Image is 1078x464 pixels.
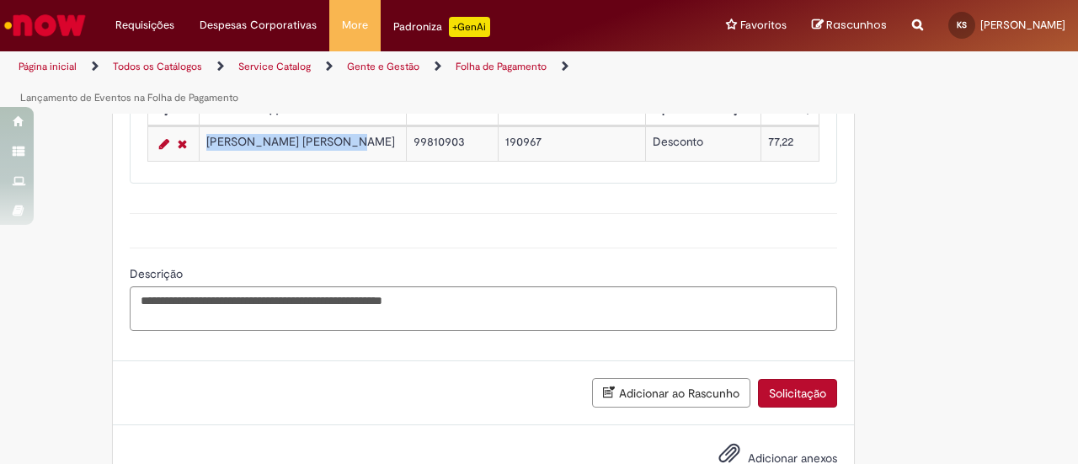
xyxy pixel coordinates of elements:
button: Adicionar ao Rascunho [592,378,750,408]
a: Editar Linha 1 [155,134,173,154]
td: [PERSON_NAME] [PERSON_NAME] [200,126,407,161]
textarea: Descrição [130,286,837,331]
p: +GenAi [449,17,490,37]
span: Descrição [130,266,186,281]
span: Favoritos [740,17,787,34]
a: Service Catalog [238,60,311,73]
button: Solicitação [758,379,837,408]
a: Rascunhos [812,18,887,34]
img: ServiceNow [2,8,88,42]
span: Rascunhos [826,17,887,33]
span: KS [957,19,967,30]
td: 99810903 [406,126,498,161]
a: Remover linha 1 [173,134,191,154]
span: Despesas Corporativas [200,17,317,34]
span: More [342,17,368,34]
td: 190967 [498,126,645,161]
a: Página inicial [19,60,77,73]
div: Padroniza [393,17,490,37]
td: 77,22 [760,126,819,161]
a: Lançamento de Eventos na Folha de Pagamento [20,91,238,104]
ul: Trilhas de página [13,51,706,114]
a: Gente e Gestão [347,60,419,73]
a: Todos os Catálogos [113,60,202,73]
span: [PERSON_NAME] [980,18,1065,32]
span: Requisições [115,17,174,34]
a: Folha de Pagamento [456,60,547,73]
td: Desconto [646,126,761,161]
